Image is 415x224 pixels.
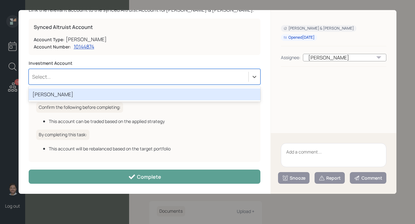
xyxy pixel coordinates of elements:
div: Opened [DATE] [283,35,315,40]
div: Comment [354,175,382,181]
label: Synced Altruist Account [34,24,255,31]
div: [PERSON_NAME] [66,36,107,43]
div: [PERSON_NAME] & [PERSON_NAME] [283,26,354,31]
h6: By completing this task: [36,130,89,140]
label: Account Number: [34,44,71,50]
a: 10144874 [74,43,94,50]
div: Report [319,175,341,181]
div: Assignee: [281,54,300,61]
div: [PERSON_NAME] [29,88,260,100]
button: Comment [350,172,386,184]
label: Account Type: [34,36,65,43]
div: Snooze [282,175,305,181]
div: This account can be traded based on the applied strategy [49,118,253,125]
div: Select... [32,73,51,80]
button: Report [315,172,345,184]
label: Investment Account [29,60,260,66]
button: Complete [29,170,260,184]
button: Snooze [278,172,310,184]
div: [PERSON_NAME] [303,54,386,61]
h6: Confirm the following before completing: [36,102,123,113]
div: This account will be rebalanced based on the target portfolio [49,145,253,152]
div: Complete [128,173,161,181]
